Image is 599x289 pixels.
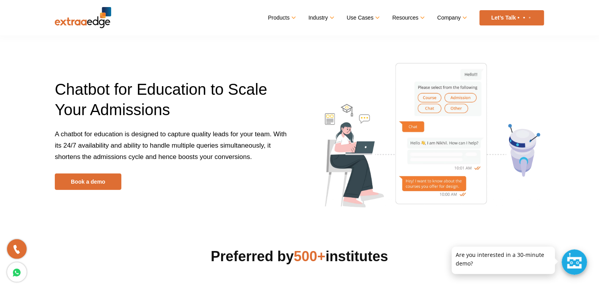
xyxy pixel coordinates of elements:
[480,10,544,25] a: Let’s Talk
[55,130,287,161] span: A chatbot for education is designed to capture quality leads for your team. With its 24/7 availab...
[562,249,587,275] div: Chat
[321,61,544,208] img: chatbot
[392,12,424,23] a: Resources
[347,12,379,23] a: Use Cases
[294,248,326,264] span: 500+
[309,12,333,23] a: Industry
[268,12,295,23] a: Products
[55,247,544,266] h2: Preferred by institutes
[437,12,466,23] a: Company
[55,173,121,190] a: Book a demo
[55,81,267,118] span: Chatbot for Education to Scale Your Admissions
